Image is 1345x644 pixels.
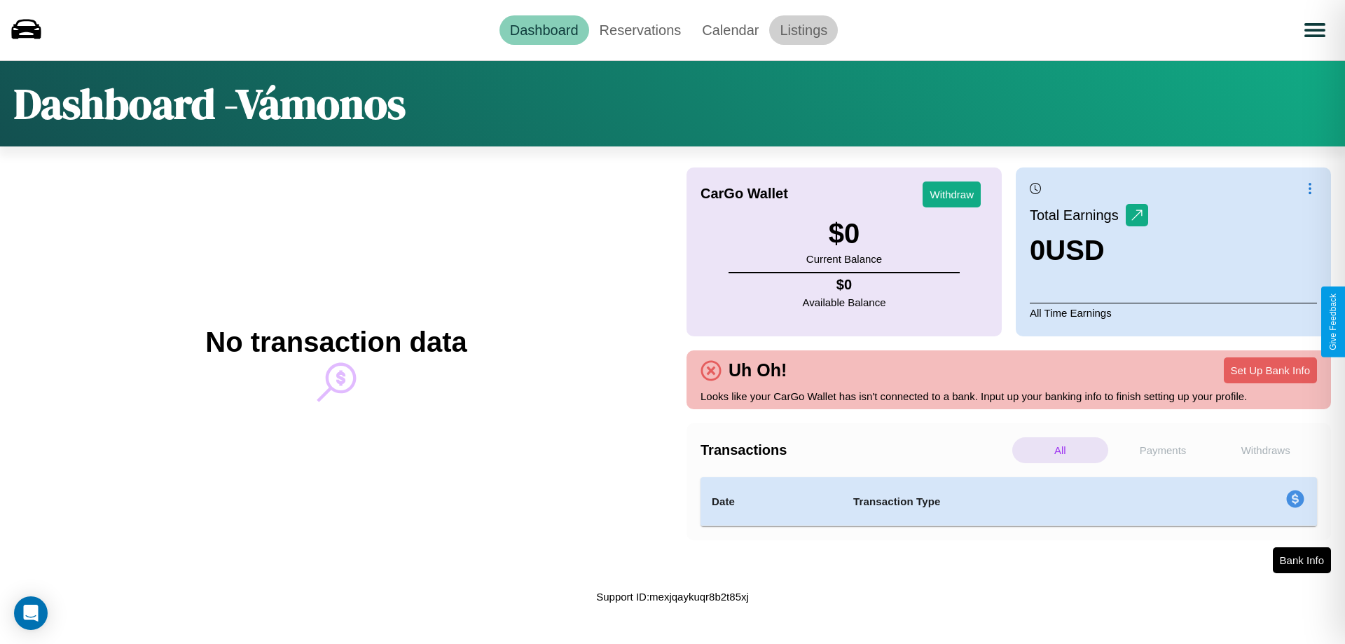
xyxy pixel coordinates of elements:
h1: Dashboard - Vámonos [14,75,406,132]
a: Calendar [691,15,769,45]
p: Current Balance [806,249,882,268]
p: All Time Earnings [1030,303,1317,322]
h3: 0 USD [1030,235,1148,266]
p: Looks like your CarGo Wallet has isn't connected to a bank. Input up your banking info to finish ... [701,387,1317,406]
h4: Date [712,493,831,510]
button: Set Up Bank Info [1224,357,1317,383]
div: Open Intercom Messenger [14,596,48,630]
p: Available Balance [803,293,886,312]
h4: Transaction Type [853,493,1171,510]
button: Bank Info [1273,547,1331,573]
a: Reservations [589,15,692,45]
h4: Transactions [701,442,1009,458]
a: Listings [769,15,838,45]
h2: No transaction data [205,327,467,358]
button: Withdraw [923,181,981,207]
h3: $ 0 [806,218,882,249]
p: Payments [1115,437,1211,463]
p: Support ID: mexjqaykuqr8b2t85xj [596,587,749,606]
h4: Uh Oh! [722,360,794,381]
table: simple table [701,477,1317,526]
h4: $ 0 [803,277,886,293]
h4: CarGo Wallet [701,186,788,202]
a: Dashboard [499,15,589,45]
button: Open menu [1295,11,1334,50]
div: Give Feedback [1328,294,1338,350]
p: Total Earnings [1030,203,1126,228]
p: All [1012,437,1108,463]
p: Withdraws [1218,437,1313,463]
